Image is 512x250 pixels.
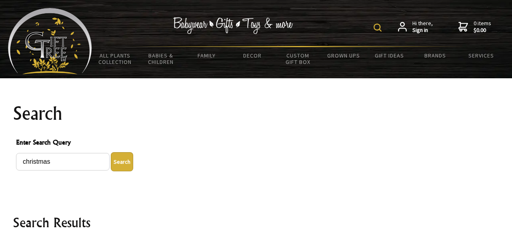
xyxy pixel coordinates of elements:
[16,153,110,171] input: Enter Search Query
[173,17,293,34] img: Babywear - Gifts - Toys & more
[275,47,321,70] a: Custom Gift Box
[8,8,92,74] img: Babyware - Gifts - Toys and more...
[398,20,433,34] a: Hi there,Sign in
[374,24,382,32] img: product search
[412,20,433,34] span: Hi there,
[13,104,499,123] h1: Search
[111,152,133,171] button: Enter Search Query
[474,27,491,34] strong: $0.00
[13,213,499,232] h2: Search Results
[412,27,433,34] strong: Sign in
[458,47,504,64] a: Services
[367,47,412,64] a: Gift Ideas
[184,47,229,64] a: Family
[16,137,496,149] span: Enter Search Query
[474,20,491,34] span: 0 items
[92,47,138,70] a: All Plants Collection
[138,47,183,70] a: Babies & Children
[458,20,491,34] a: 0 items$0.00
[229,47,275,64] a: Decor
[321,47,366,64] a: Grown Ups
[412,47,458,64] a: Brands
